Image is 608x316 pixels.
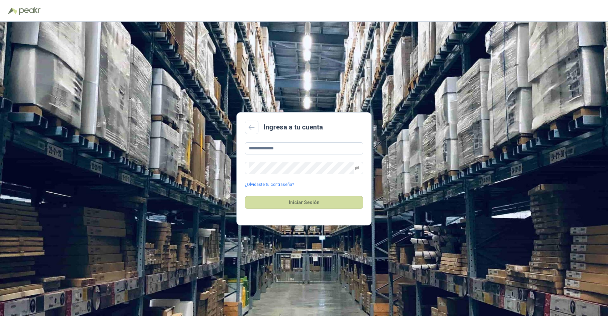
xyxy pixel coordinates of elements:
h2: Ingresa a tu cuenta [264,122,323,132]
span: eye-invisible [355,166,359,170]
a: ¿Olvidaste tu contraseña? [245,181,294,188]
button: Iniciar Sesión [245,196,363,209]
img: Peakr [19,7,41,15]
img: Logo [8,7,18,14]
